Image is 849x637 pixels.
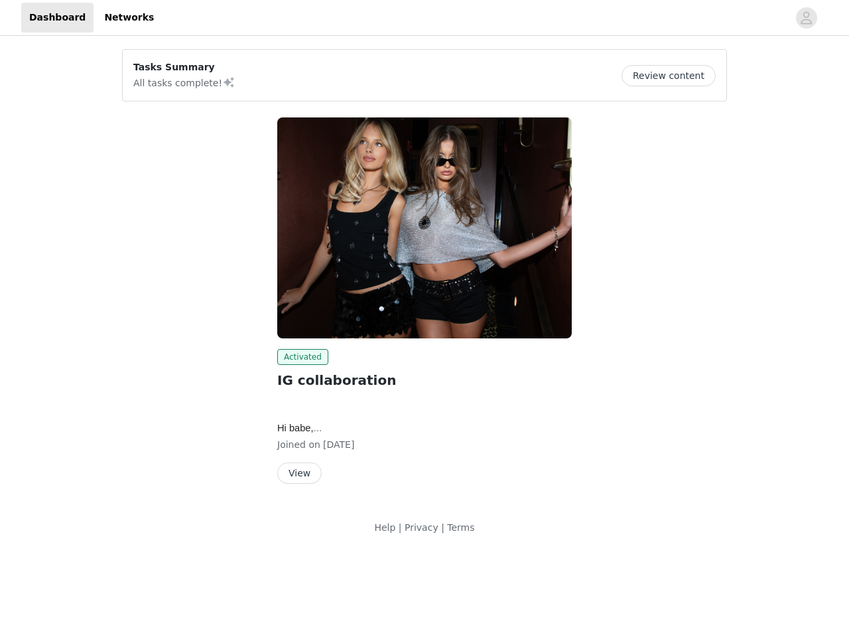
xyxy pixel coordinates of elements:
[277,349,328,365] span: Activated
[133,74,235,90] p: All tasks complete!
[277,468,322,478] a: View
[96,3,162,33] a: Networks
[405,522,438,533] a: Privacy
[277,423,322,433] span: Hi babe,
[277,117,572,338] img: Edikted UK
[323,439,354,450] span: [DATE]
[621,65,716,86] button: Review content
[21,3,94,33] a: Dashboard
[441,522,444,533] span: |
[447,522,474,533] a: Terms
[277,370,572,390] h2: IG collaboration
[133,60,235,74] p: Tasks Summary
[277,439,320,450] span: Joined on
[399,522,402,533] span: |
[800,7,813,29] div: avatar
[374,522,395,533] a: Help
[277,462,322,484] button: View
